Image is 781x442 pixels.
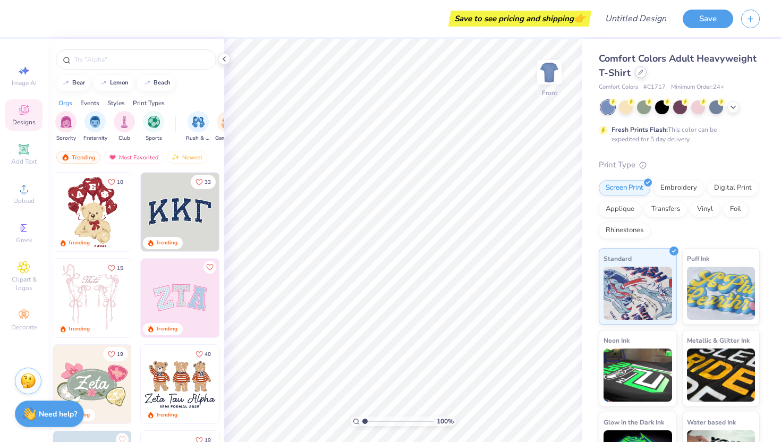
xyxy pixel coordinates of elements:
span: 40 [205,352,211,357]
img: edfb13fc-0e43-44eb-bea2-bf7fc0dd67f9 [219,173,298,251]
button: Like [191,347,216,361]
div: filter for Club [114,111,135,142]
img: Neon Ink [604,348,672,402]
div: Save to see pricing and shipping [451,11,589,27]
button: Like [103,261,128,275]
span: # C1717 [643,83,666,92]
div: Applique [599,201,641,217]
div: bear [72,80,85,86]
img: d12a98c7-f0f7-4345-bf3a-b9f1b718b86e [131,259,210,337]
div: This color can be expedited for 5 day delivery. [612,125,742,144]
img: trend_line.gif [99,80,108,86]
span: Club [118,134,130,142]
button: filter button [83,111,107,142]
div: Transfers [644,201,687,217]
div: Trending [156,325,177,333]
span: Decorate [11,323,37,331]
div: Orgs [58,98,72,108]
img: 010ceb09-c6fc-40d9-b71e-e3f087f73ee6 [53,345,132,423]
img: trending.gif [61,154,70,161]
span: 10 [117,180,123,185]
img: Puff Ink [687,267,755,320]
div: filter for Sorority [55,111,77,142]
img: Game Day Image [222,116,234,128]
button: lemon [94,75,133,91]
img: Rush & Bid Image [192,116,205,128]
button: Like [191,175,216,189]
span: Image AI [12,79,37,87]
span: Water based Ink [687,416,736,428]
span: Greek [16,236,32,244]
span: Game Day [215,134,240,142]
strong: Fresh Prints Flash: [612,125,668,134]
div: Trending [56,151,100,164]
div: filter for Game Day [215,111,240,142]
span: Fraternity [83,134,107,142]
img: Club Image [118,116,130,128]
span: Clipart & logos [5,275,43,292]
span: Rush & Bid [186,134,210,142]
button: filter button [186,111,210,142]
button: Like [103,347,128,361]
span: Metallic & Glitter Ink [687,335,750,346]
div: Trending [68,239,90,247]
img: Standard [604,267,672,320]
span: Designs [12,118,36,126]
span: 19 [117,352,123,357]
div: Screen Print [599,180,650,196]
div: Events [80,98,99,108]
div: Most Favorited [104,151,164,164]
img: d12c9beb-9502-45c7-ae94-40b97fdd6040 [219,345,298,423]
button: filter button [114,111,135,142]
span: Standard [604,253,632,264]
img: 3b9aba4f-e317-4aa7-a679-c95a879539bd [141,173,219,251]
img: most_fav.gif [108,154,117,161]
div: Print Type [599,159,760,171]
img: Sports Image [148,116,160,128]
img: a3be6b59-b000-4a72-aad0-0c575b892a6b [141,345,219,423]
img: trend_line.gif [62,80,70,86]
span: Comfort Colors [599,83,638,92]
input: Untitled Design [597,8,675,29]
span: Neon Ink [604,335,630,346]
span: Comfort Colors Adult Heavyweight T-Shirt [599,52,757,79]
img: Metallic & Glitter Ink [687,348,755,402]
img: 9980f5e8-e6a1-4b4a-8839-2b0e9349023c [141,259,219,337]
button: bear [56,75,90,91]
div: Newest [167,151,207,164]
div: Embroidery [653,180,704,196]
span: Puff Ink [687,253,709,264]
div: Digital Print [707,180,759,196]
span: 33 [205,180,211,185]
span: Glow in the Dark Ink [604,416,664,428]
div: Styles [107,98,125,108]
button: filter button [143,111,164,142]
span: Sorority [56,134,76,142]
span: Add Text [11,157,37,166]
img: Newest.gif [172,154,180,161]
span: Minimum Order: 24 + [671,83,724,92]
div: Foil [723,201,748,217]
div: Rhinestones [599,223,650,239]
button: filter button [55,111,77,142]
span: 100 % [437,416,454,426]
div: filter for Fraternity [83,111,107,142]
div: Vinyl [690,201,720,217]
img: Fraternity Image [89,116,101,128]
img: 5ee11766-d822-42f5-ad4e-763472bf8dcf [219,259,298,337]
button: Save [683,10,733,28]
div: filter for Sports [143,111,164,142]
button: Like [103,175,128,189]
div: Trending [156,239,177,247]
img: 83dda5b0-2158-48ca-832c-f6b4ef4c4536 [53,259,132,337]
div: lemon [110,80,129,86]
div: Trending [68,325,90,333]
div: Front [542,88,557,98]
strong: Need help? [39,409,77,419]
img: Sorority Image [60,116,72,128]
button: Like [203,261,216,274]
span: Upload [13,197,35,205]
button: filter button [215,111,240,142]
span: 15 [117,266,123,271]
div: filter for Rush & Bid [186,111,210,142]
